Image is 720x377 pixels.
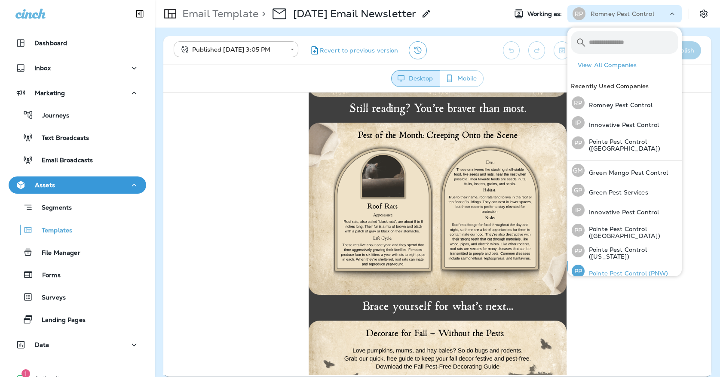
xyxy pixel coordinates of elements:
[572,116,585,129] div: IP
[9,151,146,169] button: Email Broadcasts
[34,272,61,280] p: Forms
[567,161,682,180] button: GMGreen Mango Pest Control
[567,220,682,241] button: PPPointe Pest Control ([GEOGRAPHIC_DATA])
[585,246,678,260] p: Pointe Pest Control ([US_STATE])
[9,128,146,146] button: Text Broadcasts
[9,176,146,194] button: Assets
[440,70,484,87] button: Mobile
[567,113,682,133] button: IPInnovative Pest Control
[567,261,682,281] button: PPPointe Pest Control (PNW)
[145,202,403,228] img: Oct-Email-One-Brace-yourself.png
[33,134,89,142] p: Text Broadcasts
[33,294,66,302] p: Surveys
[585,209,659,216] p: Innovative Pest Control
[573,7,585,20] div: RP
[572,224,585,237] div: PP
[572,204,585,216] div: IP
[35,182,55,188] p: Assets
[572,184,585,197] div: GP
[591,10,654,17] p: Romney Pest Control
[567,133,682,153] button: PPPointe Pest Control ([GEOGRAPHIC_DATA])
[9,106,146,124] button: Journeys
[33,249,80,257] p: File Manager
[320,46,398,55] span: Revert to previous version
[9,266,146,284] button: Forms
[305,41,402,59] button: Revert to previous version
[258,7,266,20] p: >
[33,157,93,165] p: Email Broadcasts
[527,10,564,18] span: Working as:
[145,228,403,314] img: October-Newsletter-Fall-Guide---FINAL.png
[179,7,258,20] p: Email Template
[567,79,682,93] div: Recently Used Companies
[585,270,668,277] p: Pointe Pest Control (PNW)
[585,169,668,176] p: Green Mango Pest Control
[9,243,146,261] button: File Manager
[567,200,682,220] button: IPInnovative Pest Control
[33,204,72,213] p: Segments
[293,7,416,20] div: October '25 Email Newsletter
[585,138,678,152] p: Pointe Pest Control ([GEOGRAPHIC_DATA])
[567,93,682,113] button: RPRomney Pest Control
[585,121,659,128] p: Innovative Pest Control
[696,6,711,22] button: Settings
[9,59,146,77] button: Inbox
[9,336,146,353] button: Data
[9,198,146,216] button: Segments
[9,288,146,306] button: Surveys
[33,316,86,324] p: Landing Pages
[9,84,146,102] button: Marketing
[145,30,403,202] img: OCTOBER-NEWSLETTER---PEST-OF-MONTH.png
[409,41,427,59] button: View Changelog
[34,65,51,71] p: Inbox
[35,90,65,96] p: Marketing
[34,40,67,46] p: Dashboard
[567,241,682,261] button: PPPointe Pest Control ([US_STATE])
[572,136,585,149] div: PP
[572,244,585,257] div: PP
[574,59,682,72] button: View All Companies
[35,341,49,348] p: Data
[585,189,648,196] p: Green Pest Services
[180,45,285,54] div: Published [DATE] 3:05 PM
[293,7,416,20] p: [DATE] Email Newsletter
[9,221,146,239] button: Templates
[128,5,152,22] button: Collapse Sidebar
[567,180,682,200] button: GPGreen Pest Services
[585,226,678,239] p: Pointe Pest Control ([GEOGRAPHIC_DATA])
[572,96,585,109] div: RP
[572,265,585,278] div: PP
[34,112,69,120] p: Journeys
[572,164,585,177] div: GM
[9,310,146,328] button: Landing Pages
[33,227,72,235] p: Templates
[585,102,653,108] p: Romney Pest Control
[145,4,403,30] img: Oct-Email-One-Still-Reading.png
[391,70,440,87] button: Desktop
[9,34,146,52] button: Dashboard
